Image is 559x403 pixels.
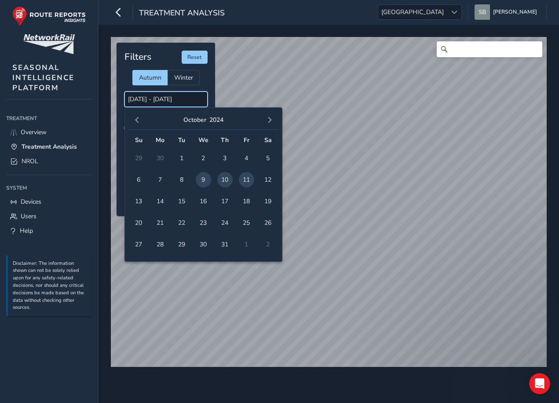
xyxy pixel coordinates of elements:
[153,172,168,187] span: 7
[174,172,190,187] span: 8
[174,215,190,231] span: 22
[131,237,146,252] span: 27
[174,150,190,166] span: 1
[260,172,276,187] span: 12
[131,194,146,209] span: 13
[221,136,229,144] span: Th
[196,237,211,252] span: 30
[156,136,164,144] span: Mo
[21,198,41,206] span: Devices
[6,209,92,223] a: Users
[244,136,249,144] span: Fr
[6,125,92,139] a: Overview
[139,73,161,82] span: Autumn
[217,237,233,252] span: 31
[183,116,206,124] button: October
[12,62,74,93] span: SEASONAL INTELLIGENCE PLATFORM
[260,215,276,231] span: 26
[217,150,233,166] span: 3
[139,7,225,20] span: Treatment Analysis
[12,6,86,26] img: rr logo
[131,172,146,187] span: 6
[217,194,233,209] span: 17
[196,150,211,166] span: 2
[13,260,88,312] p: Disclaimer: The information shown can not be solely relied upon for any safety-related decisions,...
[23,34,75,54] img: customer logo
[239,194,254,209] span: 18
[20,227,33,235] span: Help
[264,136,272,144] span: Sa
[196,172,211,187] span: 9
[196,215,211,231] span: 23
[196,194,211,209] span: 16
[6,223,92,238] a: Help
[111,37,547,367] canvas: Map
[153,194,168,209] span: 14
[437,41,542,57] input: Search
[182,51,208,64] button: Reset
[174,73,193,82] span: Winter
[6,194,92,209] a: Devices
[6,139,92,154] a: Treatment Analysis
[168,70,200,85] div: Winter
[217,172,233,187] span: 10
[529,373,550,394] iframe: Intercom live chat
[21,212,37,220] span: Users
[174,194,190,209] span: 15
[6,154,92,169] a: NROL
[21,128,47,136] span: Overview
[493,4,537,20] span: [PERSON_NAME]
[239,150,254,166] span: 4
[178,136,185,144] span: Tu
[135,136,142,144] span: Su
[132,70,168,85] div: Autumn
[131,215,146,231] span: 20
[260,194,276,209] span: 19
[198,136,208,144] span: We
[378,5,447,19] span: [GEOGRAPHIC_DATA]
[153,215,168,231] span: 21
[239,215,254,231] span: 25
[6,181,92,194] div: System
[174,237,190,252] span: 29
[6,112,92,125] div: Treatment
[209,116,223,124] button: 2024
[22,157,38,165] span: NROL
[22,143,77,151] span: Treatment Analysis
[124,51,151,62] h4: Filters
[153,237,168,252] span: 28
[475,4,490,20] img: diamond-layout
[260,150,276,166] span: 5
[217,215,233,231] span: 24
[475,4,540,20] button: [PERSON_NAME]
[239,172,254,187] span: 11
